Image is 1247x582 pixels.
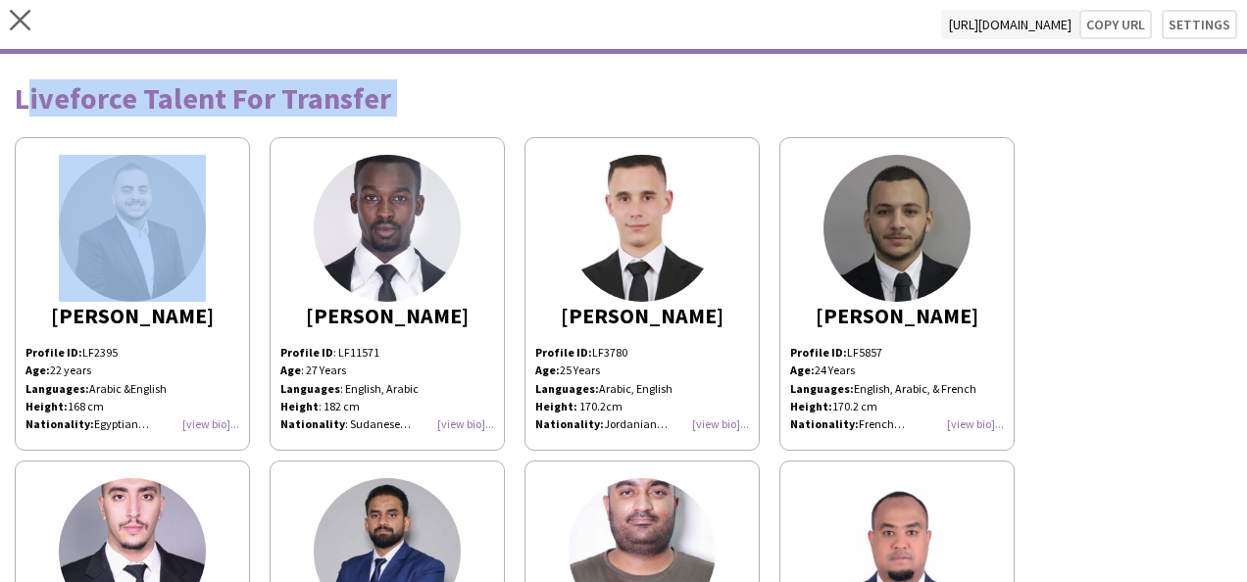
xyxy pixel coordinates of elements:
strong: Height [280,399,319,413]
p: English, Arabic, & French 170.2 cm [790,380,1004,415]
strong: Languages [280,381,340,396]
span: [URL][DOMAIN_NAME] [941,10,1079,39]
span: French [859,416,894,431]
p: : LF11571 : English, Arabic : 182 cm [280,344,494,415]
div: [PERSON_NAME] [535,307,749,324]
b: Languages: [535,381,599,396]
img: thumb-6620e5d822dac.jpeg [59,155,206,302]
b: Nationality: [535,416,604,431]
b: Profile ID: [535,345,592,360]
b: Age: [535,363,560,377]
button: Copy url [1079,10,1152,39]
b: Nationality: [790,416,859,431]
button: Settings [1162,10,1237,39]
div: [PERSON_NAME] [280,307,494,324]
b: Nationality: [25,416,94,431]
b: Age: [25,363,50,377]
strong: Height: [790,399,832,413]
b: Height: [25,399,68,413]
b: Profile ID: [25,345,82,360]
div: [PERSON_NAME] [790,307,1004,324]
b: Height: [535,399,577,413]
img: thumb-635160f3c10f5.jpeg [823,155,971,302]
span: : Sudanese [345,416,411,431]
strong: Profile ID [280,345,333,360]
div: 22 years [25,362,239,379]
div: Liveforce Talent For Transfer [15,83,1232,113]
strong: Languages: [790,381,854,396]
img: thumb-30603006-038d-4fc3-8a86-06d516c0e114.png [314,155,461,302]
p: 24 Years [790,362,1004,379]
p: LF3780 25 Years Arabic, English cm Jordanian [535,344,749,433]
img: thumb-67669828ab521.jpg [569,155,716,302]
b: Age: [790,363,815,377]
b: Languages: [25,381,89,396]
p: LF5857 [790,344,1004,362]
b: Nationality [280,416,345,431]
b: Age [280,363,301,377]
div: Arabic &English [25,380,239,398]
div: Egyptian [25,415,239,433]
span: 170.2 [579,399,606,413]
div: [PERSON_NAME] [25,307,239,324]
strong: Profile ID: [790,345,847,360]
div: LF2395 [25,344,239,433]
span: : 27 Years [301,363,346,377]
span: 168 cm [68,399,104,413]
